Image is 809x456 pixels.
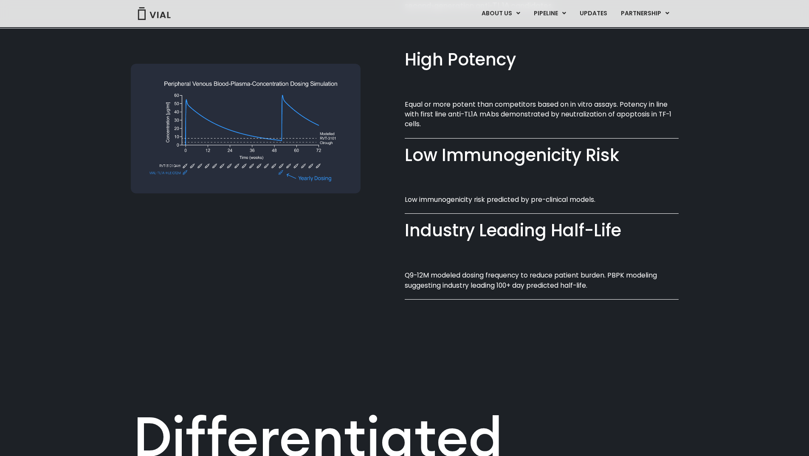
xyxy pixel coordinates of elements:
[614,6,676,21] a: PARTNERSHIPMenu Toggle
[131,64,361,193] img: Graph showing peripheral venous blood-plasma-concentration dosing simulation
[137,7,171,20] img: Vial Logo
[405,48,679,72] div: High Potency​
[527,6,572,21] a: PIPELINEMenu Toggle
[573,6,614,21] a: UPDATES
[405,195,679,204] p: Low immunogenicity risk predicted by pre-clinical models.​
[405,99,679,129] p: Equal or more potent than competitors based on in vitro assays. Potency in line with first line a...
[405,270,679,290] p: Q9-12M modeled dosing frequency to reduce patient burden. PBPK modeling suggesting industry leadi...
[475,6,527,21] a: ABOUT USMenu Toggle
[405,218,679,243] div: Industry Leading Half-Life​
[405,143,679,167] div: Low Immunogenicity Risk​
